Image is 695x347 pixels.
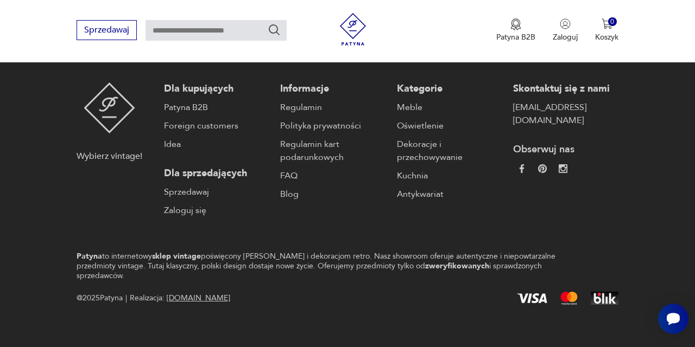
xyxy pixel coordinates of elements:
[397,169,502,182] a: Kuchnia
[77,292,123,305] span: @ 2025 Patyna
[510,18,521,30] img: Ikona medalu
[125,292,127,305] div: |
[397,138,502,164] a: Dekoracje i przechowywanie
[268,23,281,36] button: Szukaj
[658,304,688,334] iframe: Smartsupp widget button
[496,18,535,42] a: Ikona medaluPatyna B2B
[496,18,535,42] button: Patyna B2B
[164,185,269,198] a: Sprzedawaj
[164,167,269,180] p: Dla sprzedających
[553,32,578,42] p: Zaloguj
[513,101,618,127] a: [EMAIL_ADDRESS][DOMAIN_NAME]
[560,18,571,29] img: Ikonka użytkownika
[77,20,137,40] button: Sprzedawaj
[167,293,230,303] a: [DOMAIN_NAME]
[553,18,578,42] button: Zaloguj
[77,27,137,35] a: Sprzedawaj
[559,164,567,173] img: c2fd9cf7f39615d9d6839a72ae8e59e5.webp
[164,204,269,217] a: Zaloguj się
[608,17,617,27] div: 0
[517,293,547,303] img: Visa
[130,292,230,305] span: Realizacja:
[397,101,502,114] a: Meble
[280,82,386,95] p: Informacje
[397,188,502,201] a: Antykwariat
[164,119,269,132] a: Foreign customers
[496,32,535,42] p: Patyna B2B
[77,150,142,163] p: Wybierz vintage!
[517,164,526,173] img: da9060093f698e4c3cedc1453eec5031.webp
[280,101,386,114] a: Regulamin
[513,82,618,95] p: Skontaktuj się z nami
[513,143,618,156] p: Obserwuj nas
[425,261,489,271] strong: zweryfikowanych
[280,188,386,201] a: Blog
[280,169,386,182] a: FAQ
[595,32,618,42] p: Koszyk
[164,101,269,114] a: Patyna B2B
[77,252,580,281] p: to internetowy poświęcony [PERSON_NAME] i dekoracjom retro. Nasz showroom oferuje autentyczne i n...
[280,119,386,132] a: Polityka prywatności
[560,292,578,305] img: Mastercard
[84,82,135,133] img: Patyna - sklep z meblami i dekoracjami vintage
[280,138,386,164] a: Regulamin kart podarunkowych
[397,119,502,132] a: Oświetlenie
[602,18,612,29] img: Ikona koszyka
[397,82,502,95] p: Kategorie
[152,251,201,261] strong: sklep vintage
[164,138,269,151] a: Idea
[595,18,618,42] button: 0Koszyk
[337,13,369,46] img: Patyna - sklep z meblami i dekoracjami vintage
[77,251,102,261] strong: Patyna
[164,82,269,95] p: Dla kupujących
[591,292,618,305] img: BLIK
[538,164,547,173] img: 37d27d81a828e637adc9f9cb2e3d3a8a.webp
